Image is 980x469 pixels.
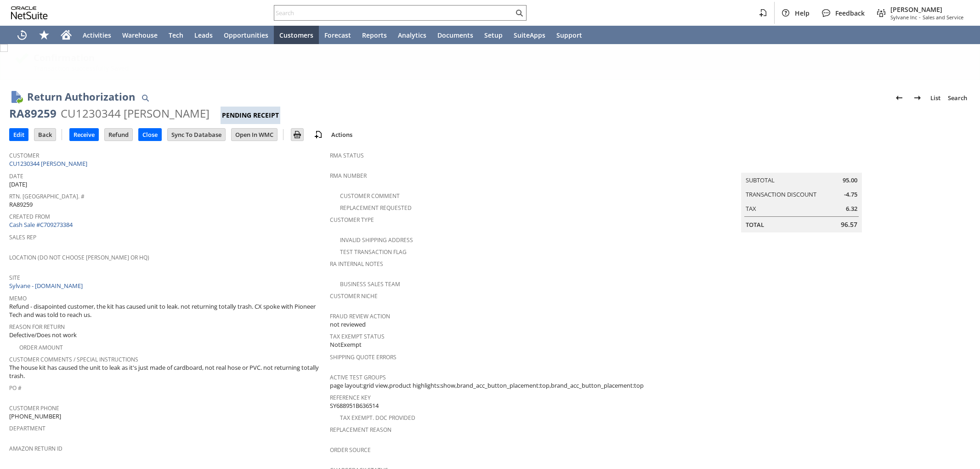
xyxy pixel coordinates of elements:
a: Cash Sale #C709273384 [9,220,73,229]
input: Back [34,129,56,141]
svg: Home [61,29,72,40]
a: Business Sales Team [340,280,400,288]
a: Tech [163,26,189,44]
a: Home [55,26,77,44]
span: Setup [484,31,503,40]
a: Support [551,26,588,44]
span: Tech [169,31,183,40]
span: [PERSON_NAME] [890,5,963,14]
a: Activities [77,26,117,44]
a: Customer [9,152,39,159]
span: [PHONE_NUMBER] [9,412,61,421]
a: Order Source [330,446,371,454]
svg: logo [11,6,48,19]
a: Documents [432,26,479,44]
a: List [927,90,944,105]
span: Refund - disapointed customer, the kit has caused unit to leak. not returning totally trash. CX s... [9,302,325,319]
a: Date [9,172,23,180]
a: Tax Exempt. Doc Provided [340,414,415,422]
span: The house kit has caused the unit to leak as it's just made of cardboard, not real hose or PVC. n... [9,363,325,380]
a: Location (Do Not Choose [PERSON_NAME] or HQ) [9,254,149,261]
span: Support [556,31,582,40]
a: Customers [274,26,319,44]
span: Documents [437,31,473,40]
a: Fraud Review Action [330,312,390,320]
span: Leads [194,31,213,40]
a: Forecast [319,26,357,44]
div: Confirmation [34,51,966,64]
a: Tax [746,204,756,213]
span: NotExempt [330,340,362,349]
a: Invalid Shipping Address [340,236,413,244]
div: CU1230344 [PERSON_NAME] [61,106,210,121]
img: Previous [894,92,905,103]
img: Print [292,129,303,140]
a: Shipping Quote Errors [330,353,397,361]
input: Edit [10,129,28,141]
a: Analytics [392,26,432,44]
a: Reports [357,26,392,44]
input: Print [291,129,303,141]
a: SuiteApps [508,26,551,44]
span: Activities [83,31,111,40]
input: Search [274,7,514,18]
span: SuiteApps [514,31,545,40]
a: Created From [9,213,50,220]
a: PO # [9,384,22,392]
input: Close [139,129,161,141]
a: Sylvane - [DOMAIN_NAME] [9,282,85,290]
a: Department [9,424,45,432]
span: Defective/Does not work [9,331,77,339]
span: -4.75 [844,190,857,199]
span: [DATE] [9,180,27,189]
input: Sync To Database [168,129,225,141]
a: Actions [328,130,356,139]
input: Receive [70,129,98,141]
span: Customers [279,31,313,40]
span: Sylvane Inc [890,14,917,21]
a: Order Amount [19,344,63,351]
a: CU1230344 [PERSON_NAME] [9,159,90,168]
a: Amazon Return ID [9,445,62,452]
a: Customer Phone [9,404,59,412]
span: RA89259 [9,200,33,209]
a: Replacement Requested [340,204,412,212]
span: Analytics [398,31,426,40]
span: 96.57 [841,220,857,229]
input: Refund [105,129,132,141]
span: Forecast [324,31,351,40]
span: 6.32 [846,204,857,213]
a: RMA Status [330,152,364,159]
span: Feedback [835,9,865,17]
a: RMA Number [330,172,367,180]
span: page layout:grid view,product highlights:show,brand_acc_button_placement:top,brand_acc_button_pla... [330,381,644,390]
a: Rtn. [GEOGRAPHIC_DATA]. # [9,192,85,200]
a: Setup [479,26,508,44]
span: SY688951B636514 [330,401,379,410]
a: Site [9,274,20,282]
span: - [919,14,921,21]
a: Customer Type [330,216,374,224]
h1: Return Authorization [27,89,135,104]
a: Opportunities [218,26,274,44]
a: Customer Niche [330,292,378,300]
span: Opportunities [224,31,268,40]
a: Reason For Return [9,323,65,331]
a: Sales Rep [9,233,36,241]
a: Replacement reason [330,426,391,434]
img: Next [912,92,923,103]
a: Total [746,220,764,229]
a: Search [944,90,971,105]
svg: Shortcuts [39,29,50,40]
span: Reports [362,31,387,40]
a: RA Internal Notes [330,260,383,268]
a: Memo [9,294,27,302]
img: add-record.svg [313,129,324,140]
a: Tax Exempt Status [330,333,385,340]
span: Sales and Service [923,14,963,21]
a: Recent Records [11,26,33,44]
input: Open In WMC [232,129,277,141]
img: Quick Find [140,92,151,103]
a: Warehouse [117,26,163,44]
a: Customer Comments / Special Instructions [9,356,138,363]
